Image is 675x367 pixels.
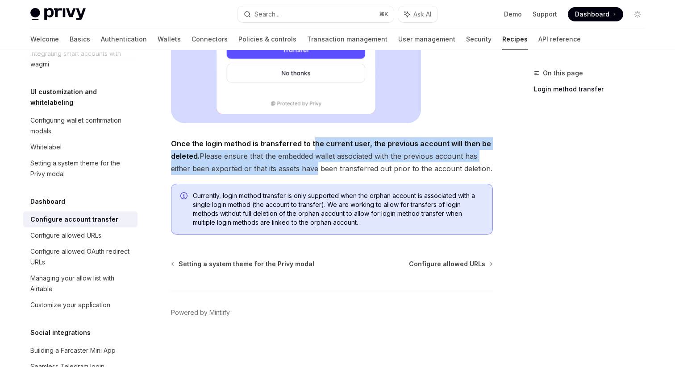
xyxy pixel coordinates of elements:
span: Please ensure that the embedded wallet associated with the previous account has either been expor... [171,137,493,175]
button: Toggle dark mode [630,7,645,21]
span: ⌘ K [379,11,388,18]
a: Welcome [30,29,59,50]
div: Managing your allow list with Airtable [30,273,132,294]
button: Search...⌘K [237,6,394,22]
a: Configure allowed OAuth redirect URLs [23,243,137,270]
div: Configuring wallet confirmation modals [30,115,132,136]
a: Customize your application [23,297,137,313]
svg: Info [180,192,189,201]
div: Search... [254,9,279,20]
a: Policies & controls [238,29,296,50]
div: Setting a system theme for the Privy modal [30,158,132,179]
a: Powered by Mintlify [171,308,230,317]
h5: Dashboard [30,196,65,207]
a: Authentication [101,29,147,50]
div: Configure account transfer [30,214,118,225]
a: Setting a system theme for the Privy modal [172,260,314,268]
div: Whitelabel [30,142,62,153]
a: Login method transfer [534,82,652,96]
a: Configuring wallet confirmation modals [23,112,137,139]
div: Customize your application [30,300,110,310]
span: On this page [543,68,583,78]
a: API reference [538,29,581,50]
a: Transaction management [307,29,387,50]
a: Configure account transfer [23,211,137,227]
span: Ask AI [413,10,431,19]
div: Configure allowed OAuth redirect URLs [30,246,132,268]
span: Setting a system theme for the Privy modal [179,260,314,268]
a: Security [466,29,492,50]
a: Connectors [192,29,228,50]
a: Configure allowed URLs [409,260,492,268]
a: Demo [504,10,522,19]
a: Dashboard [568,7,623,21]
a: Recipes [502,29,528,50]
a: User management [398,29,455,50]
strong: Once the login method is transferred to the current user, the previous account will then be deleted. [171,139,491,161]
button: Ask AI [398,6,437,22]
h5: UI customization and whitelabeling [30,87,137,108]
a: Building a Farcaster Mini App [23,342,137,359]
span: Configure allowed URLs [409,260,485,268]
a: Wallets [158,29,181,50]
img: light logo [30,8,86,21]
a: Basics [70,29,90,50]
a: Configure allowed URLs [23,227,137,243]
span: Dashboard [575,10,609,19]
span: Currently, login method transfer is only supported when the orphan account is associated with a s... [193,191,483,227]
h5: Social integrations [30,327,91,338]
a: Whitelabel [23,139,137,155]
a: Support [533,10,557,19]
a: Managing your allow list with Airtable [23,270,137,297]
div: Configure allowed URLs [30,230,101,241]
a: Setting a system theme for the Privy modal [23,155,137,182]
div: Building a Farcaster Mini App [30,345,116,356]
